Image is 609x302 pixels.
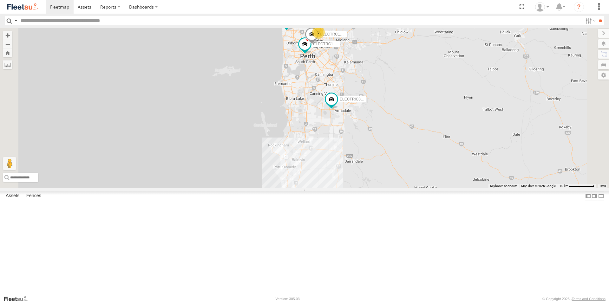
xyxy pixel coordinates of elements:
i: ? [574,2,584,12]
button: Keyboard shortcuts [490,184,517,188]
label: Assets [3,192,23,201]
button: Zoom in [3,31,12,40]
label: Search Filter Options [583,16,597,25]
img: fleetsu-logo-horizontal.svg [6,3,39,11]
a: Terms and Conditions [572,297,606,301]
span: ELECTRC14 - Spare [320,32,356,36]
div: 3 [312,26,325,39]
label: Fences [23,192,44,201]
button: Zoom out [3,40,12,48]
span: ELECTRIC3 - [PERSON_NAME] [340,97,395,101]
a: Visit our Website [3,296,33,302]
label: Search Query [13,16,18,25]
button: Map Scale: 10 km per 78 pixels [558,184,596,188]
label: Hide Summary Table [598,191,604,201]
button: Zoom Home [3,48,12,57]
label: Dock Summary Table to the Left [585,191,591,201]
label: Measure [3,60,12,69]
label: Dock Summary Table to the Right [591,191,598,201]
span: Map data ©2025 Google [521,184,556,188]
a: Terms [599,184,606,187]
span: 10 km [560,184,568,188]
div: Version: 305.03 [276,297,300,301]
div: © Copyright 2025 - [542,297,606,301]
div: Wayne Betts [533,2,551,12]
button: Drag Pegman onto the map to open Street View [3,157,16,170]
label: Map Settings [598,71,609,80]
